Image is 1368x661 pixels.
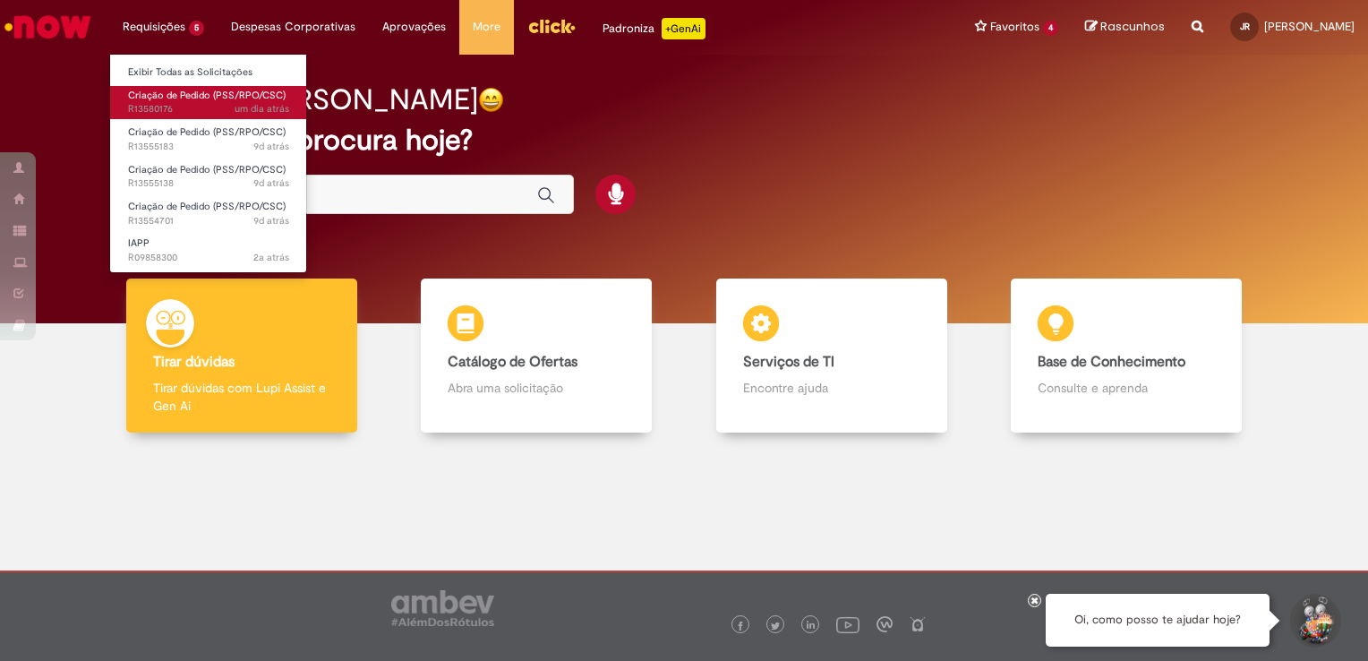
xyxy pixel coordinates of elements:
b: Base de Conhecimento [1038,353,1185,371]
span: R09858300 [128,251,289,265]
img: logo_footer_ambev_rotulo_gray.png [391,590,494,626]
span: Criação de Pedido (PSS/RPO/CSC) [128,125,286,139]
span: R13580176 [128,102,289,116]
span: Favoritos [990,18,1039,36]
p: Abra uma solicitação [448,379,625,397]
span: Rascunhos [1100,18,1165,35]
time: 30/09/2025 09:43:17 [235,102,289,116]
img: logo_footer_linkedin.png [807,621,816,631]
span: More [473,18,500,36]
a: Catálogo de Ofertas Abra uma solicitação [389,279,685,434]
a: Aberto R13554701 : Criação de Pedido (PSS/RPO/CSC) [110,197,307,230]
a: Aberto R13555138 : Criação de Pedido (PSS/RPO/CSC) [110,160,307,193]
span: 4 [1043,21,1058,36]
h2: O que você procura hoje? [135,124,1233,156]
span: 9d atrás [253,176,289,190]
span: R13554701 [128,214,289,228]
span: Criação de Pedido (PSS/RPO/CSC) [128,200,286,213]
p: Encontre ajuda [743,379,920,397]
a: Exibir Todas as Solicitações [110,63,307,82]
a: Serviços de TI Encontre ajuda [684,279,979,434]
time: 22/09/2025 13:17:41 [253,176,289,190]
span: R13555138 [128,176,289,191]
b: Tirar dúvidas [153,353,235,371]
h2: Bom dia, [PERSON_NAME] [135,84,478,116]
img: logo_footer_twitter.png [771,622,780,631]
time: 22/09/2025 13:27:18 [253,140,289,153]
img: logo_footer_workplace.png [876,616,893,632]
div: Padroniza [603,18,705,39]
div: Oi, como posso te ajudar hoje? [1046,594,1270,647]
a: Aberto R13555183 : Criação de Pedido (PSS/RPO/CSC) [110,123,307,156]
img: click_logo_yellow_360x200.png [527,13,576,39]
b: Serviços de TI [743,353,834,371]
span: um dia atrás [235,102,289,116]
span: [PERSON_NAME] [1264,19,1355,34]
span: JR [1240,21,1250,32]
span: R13555183 [128,140,289,154]
ul: Requisições [109,54,307,273]
span: 9d atrás [253,140,289,153]
p: Tirar dúvidas com Lupi Assist e Gen Ai [153,379,330,415]
p: +GenAi [662,18,705,39]
a: Base de Conhecimento Consulte e aprenda [979,279,1275,434]
time: 22/09/2025 11:43:06 [253,214,289,227]
button: Iniciar Conversa de Suporte [1287,594,1341,648]
img: logo_footer_facebook.png [736,622,745,631]
img: logo_footer_naosei.png [910,616,926,632]
span: IAPP [128,236,150,250]
span: Aprovações [382,18,446,36]
time: 03/05/2023 14:49:19 [253,251,289,264]
span: 2a atrás [253,251,289,264]
span: 5 [189,21,204,36]
span: 9d atrás [253,214,289,227]
a: Aberto R13580176 : Criação de Pedido (PSS/RPO/CSC) [110,86,307,119]
img: ServiceNow [2,9,94,45]
img: logo_footer_youtube.png [836,613,859,636]
b: Catálogo de Ofertas [448,353,577,371]
span: Despesas Corporativas [231,18,355,36]
span: Criação de Pedido (PSS/RPO/CSC) [128,163,286,176]
a: Tirar dúvidas Tirar dúvidas com Lupi Assist e Gen Ai [94,279,389,434]
img: happy-face.png [478,87,504,113]
a: Aberto R09858300 : IAPP [110,234,307,267]
p: Consulte e aprenda [1038,379,1215,397]
span: Criação de Pedido (PSS/RPO/CSC) [128,89,286,102]
span: Requisições [123,18,185,36]
a: Rascunhos [1085,19,1165,36]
